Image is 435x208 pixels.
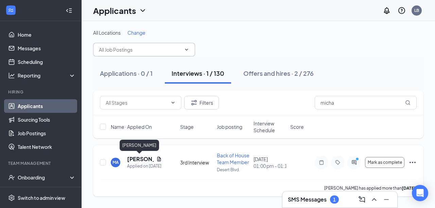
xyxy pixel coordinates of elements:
button: Minimize [381,194,392,205]
a: Applicants [18,99,76,113]
input: All Job Postings [99,46,181,53]
svg: MagnifyingGlass [405,100,411,105]
svg: QuestionInfo [398,6,406,15]
span: Back of House Team Member [217,152,249,165]
svg: PrimaryDot [354,157,362,162]
svg: ActiveChat [350,160,358,165]
svg: Ellipses [408,158,417,167]
span: Job posting [217,123,242,130]
span: Stage [180,123,194,130]
svg: Notifications [383,6,391,15]
div: [PERSON_NAME] [120,140,159,151]
h1: Applicants [93,5,136,16]
button: ComposeMessage [356,194,367,205]
div: Applications · 0 / 1 [100,69,153,77]
a: Home [18,28,76,41]
svg: ChevronDown [139,6,147,15]
div: [DATE] [254,156,286,169]
span: Name · Applied On [111,123,152,130]
div: Onboarding [18,174,70,181]
svg: Collapse [66,7,72,14]
svg: ChevronDown [170,100,176,105]
svg: ChevronDown [184,47,189,52]
a: Talent Network [18,140,76,154]
b: [DATE] [402,186,416,191]
h5: [PERSON_NAME] [127,155,154,163]
span: Mark as complete [368,160,402,165]
span: All Locations [93,30,121,36]
div: Hiring [8,89,74,95]
div: Reporting [18,72,76,79]
div: 1 [333,197,336,203]
p: Desert Blvd. [217,167,249,173]
svg: WorkstreamLogo [7,7,14,14]
button: ChevronUp [369,194,380,205]
svg: Filter [190,99,198,107]
button: Mark as complete [365,157,404,168]
span: 01:00 pm - 01:15 pm [254,162,286,169]
svg: ComposeMessage [358,195,366,204]
svg: Minimize [382,195,390,204]
div: Open Intercom Messenger [412,185,428,201]
a: Scheduling [18,55,76,69]
svg: UserCheck [8,174,15,181]
input: Search in interviews [315,96,417,109]
span: Score [290,123,304,130]
div: MA [112,159,119,165]
span: Interview Schedule [254,120,286,134]
div: Team Management [8,160,74,166]
div: Interviews · 1 / 130 [172,69,224,77]
div: Applied on [DATE] [127,163,162,170]
div: LB [414,7,419,13]
div: Switch to admin view [18,194,65,201]
svg: ChevronUp [370,195,378,204]
svg: Tag [334,160,342,165]
button: Filter Filters [184,96,219,109]
span: Change [127,30,145,36]
a: Job Postings [18,126,76,140]
input: All Stages [106,99,168,106]
div: 3rd Interview [180,159,213,166]
a: Messages [18,41,76,55]
div: Offers and hires · 2 / 276 [243,69,314,77]
h3: SMS Messages [288,196,327,203]
p: [PERSON_NAME] has applied more than . [324,185,417,191]
svg: Analysis [8,72,15,79]
svg: Note [317,160,326,165]
a: Sourcing Tools [18,113,76,126]
svg: Document [156,156,162,162]
a: Team [18,184,76,198]
svg: Settings [8,194,15,201]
